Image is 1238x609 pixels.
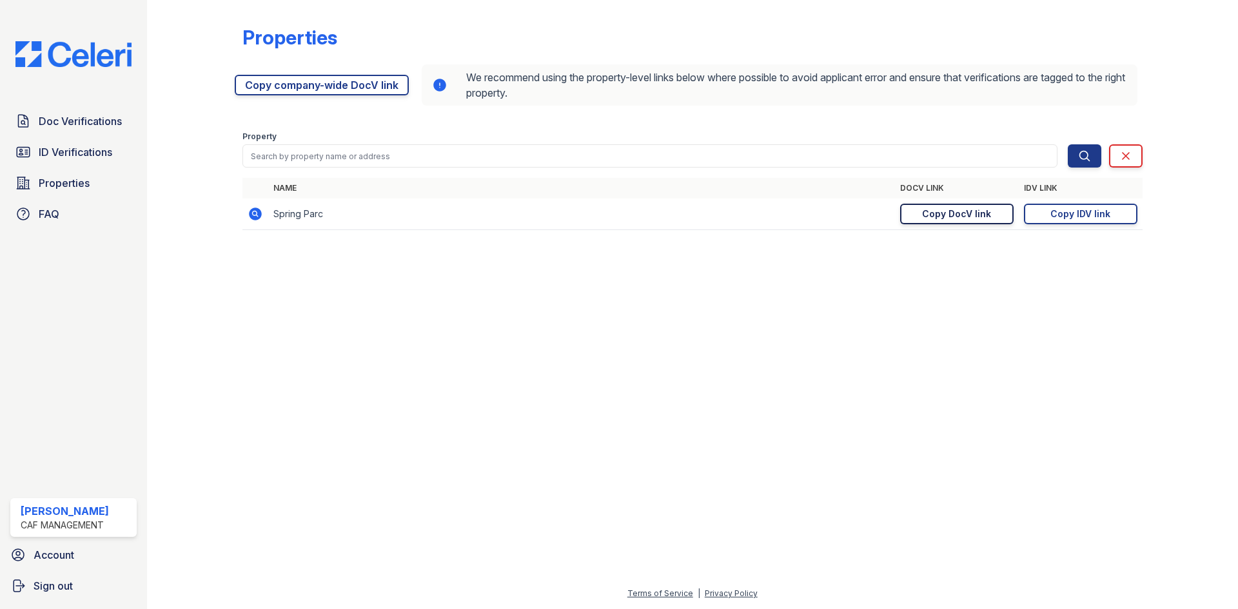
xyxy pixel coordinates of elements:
div: Copy IDV link [1050,208,1110,220]
span: ID Verifications [39,144,112,160]
div: | [698,588,700,598]
img: CE_Logo_Blue-a8612792a0a2168367f1c8372b55b34899dd931a85d93a1a3d3e32e68fde9ad4.png [5,41,142,67]
a: Copy company-wide DocV link [235,75,409,95]
label: Property [242,131,277,142]
a: Copy IDV link [1024,204,1137,224]
a: Doc Verifications [10,108,137,134]
span: Account [34,547,74,563]
div: Properties [242,26,337,49]
a: FAQ [10,201,137,227]
th: Name [268,178,895,198]
div: CAF Management [21,519,109,532]
th: IDV Link [1019,178,1143,198]
div: We recommend using the property-level links below where possible to avoid applicant error and ens... [422,64,1137,106]
a: Account [5,542,142,568]
a: Properties [10,170,137,196]
a: ID Verifications [10,139,137,165]
a: Terms of Service [627,588,693,598]
span: Doc Verifications [39,113,122,129]
a: Sign out [5,573,142,599]
th: DocV Link [895,178,1019,198]
input: Search by property name or address [242,144,1057,168]
a: Copy DocV link [900,204,1014,224]
a: Privacy Policy [705,588,758,598]
div: [PERSON_NAME] [21,503,109,519]
span: Sign out [34,578,73,594]
span: Properties [39,175,90,191]
span: FAQ [39,206,59,222]
td: Spring Parc [268,198,895,230]
div: Copy DocV link [922,208,991,220]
